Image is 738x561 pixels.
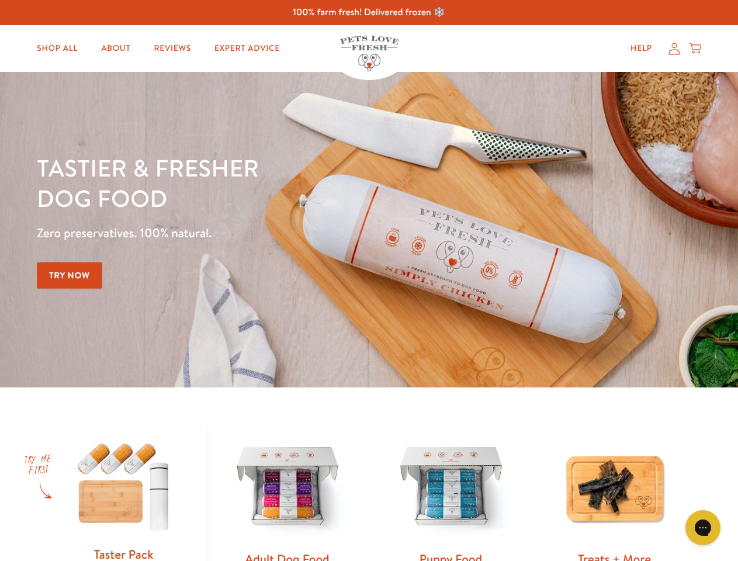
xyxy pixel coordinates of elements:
[621,37,661,60] a: Help
[37,153,480,213] h1: Tastier & fresher dog food
[205,37,289,60] a: Expert Advice
[340,36,399,71] img: Pets Love Fresh
[680,506,726,549] iframe: Gorgias live chat messenger
[37,262,102,289] a: Try Now
[27,37,87,60] a: Shop All
[92,37,140,60] a: About
[144,37,200,60] a: Reviews
[37,223,480,244] p: Zero preservatives. 100% natural.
